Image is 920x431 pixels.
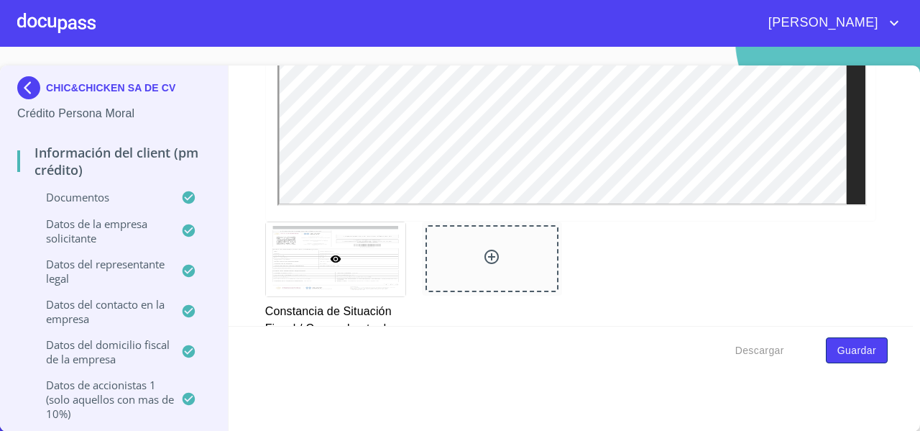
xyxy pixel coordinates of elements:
[758,12,885,35] span: [PERSON_NAME]
[265,297,405,372] p: Constancia de Situación Fiscal / Comprobante de Domicilio Beneficiarios Controladores
[758,12,903,35] button: account of current user
[837,342,876,360] span: Guardar
[730,337,790,364] button: Descargar
[17,76,46,99] img: Docupass spot blue
[17,297,181,326] p: Datos del contacto en la empresa
[17,257,181,286] p: Datos del representante legal
[17,217,181,245] p: Datos de la empresa solicitante
[826,337,888,364] button: Guardar
[17,378,181,421] p: Datos de accionistas 1 (solo aquellos con mas de 10%)
[17,190,181,204] p: Documentos
[17,144,211,178] p: Información del Client (PM crédito)
[17,105,211,122] p: Crédito Persona Moral
[46,82,175,94] p: CHIC&CHICKEN SA DE CV
[735,342,784,360] span: Descargar
[17,337,181,366] p: Datos del domicilio fiscal de la empresa
[17,76,211,105] div: CHIC&CHICKEN SA DE CV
